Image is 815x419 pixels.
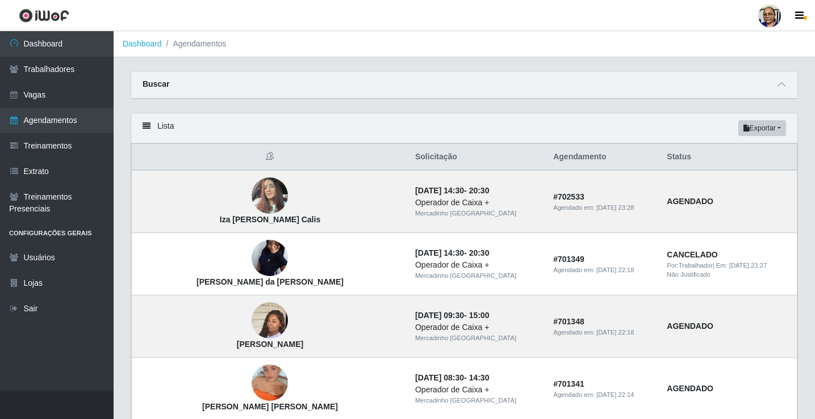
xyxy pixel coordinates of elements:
time: 20:30 [469,186,490,195]
time: [DATE] 14:30 [415,248,464,257]
div: Operador de Caixa + [415,321,540,333]
img: Daliane da Silva Querino [252,289,288,353]
strong: # 702533 [553,192,584,201]
nav: breadcrumb [114,31,815,57]
strong: AGENDADO [667,384,713,393]
div: Agendado em: [553,328,653,337]
strong: Buscar [143,79,169,88]
img: Fabiana terto da Silva Araújo [252,218,288,298]
button: Exportar [738,120,786,136]
time: [DATE] 22:18 [596,329,634,336]
div: Agendado em: [553,265,653,275]
strong: # 701348 [553,317,584,326]
time: [DATE] 14:30 [415,186,464,195]
strong: - [415,373,489,382]
strong: [PERSON_NAME] da [PERSON_NAME] [197,277,344,286]
div: Mercadinho [GEOGRAPHIC_DATA] [415,396,540,405]
th: Status [660,144,797,171]
time: [DATE] 23:27 [729,262,767,269]
time: 14:30 [469,373,490,382]
time: [DATE] 22:14 [596,391,634,398]
div: Mercadinho [GEOGRAPHIC_DATA] [415,333,540,343]
li: Agendamentos [162,38,227,50]
time: 15:00 [469,311,490,320]
div: Mercadinho [GEOGRAPHIC_DATA] [415,271,540,281]
a: Dashboard [123,39,162,48]
strong: AGENDADO [667,197,713,206]
span: Por: Trabalhador [667,262,712,269]
time: 20:30 [469,248,490,257]
div: Operador de Caixa + [415,259,540,271]
strong: - [415,248,489,257]
div: Operador de Caixa + [415,197,540,209]
strong: # 701341 [553,379,584,388]
strong: - [415,186,489,195]
strong: CANCELADO [667,250,717,259]
div: Agendado em: [553,390,653,400]
time: [DATE] 08:30 [415,373,464,382]
div: Agendado em: [553,203,653,213]
strong: # 701349 [553,255,584,264]
th: Solicitação [408,144,546,171]
div: | Em: [667,261,790,270]
time: [DATE] 09:30 [415,311,464,320]
img: Jullia Miguel Bezerra da Silva [252,350,288,415]
img: CoreUI Logo [19,9,69,23]
div: Mercadinho [GEOGRAPHIC_DATA] [415,209,540,218]
div: Não Justificado [667,270,790,280]
div: Operador de Caixa + [415,384,540,396]
time: [DATE] 22:18 [596,266,634,273]
th: Agendamento [546,144,660,171]
strong: [PERSON_NAME] [PERSON_NAME] [202,402,338,411]
time: [DATE] 23:28 [596,204,634,211]
img: Iza Caroline Nunes Calis [252,172,288,220]
strong: AGENDADO [667,321,713,331]
strong: - [415,311,489,320]
strong: [PERSON_NAME] [237,340,303,349]
div: Lista [131,113,797,143]
strong: Iza [PERSON_NAME] Calis [220,215,320,224]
